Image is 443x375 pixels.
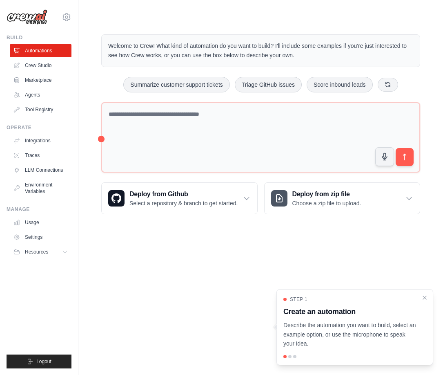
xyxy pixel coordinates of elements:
div: Build [7,34,71,41]
p: Describe the automation you want to build, select an example option, or use the microphone to spe... [283,321,416,348]
button: Triage GitHub issues [235,77,302,92]
a: Settings [10,231,71,244]
div: Operate [7,124,71,131]
a: Integrations [10,134,71,147]
a: Agents [10,88,71,101]
a: Environment Variables [10,178,71,198]
a: Crew Studio [10,59,71,72]
h3: Deploy from zip file [292,189,361,199]
button: Logout [7,355,71,368]
a: Traces [10,149,71,162]
button: Resources [10,245,71,258]
a: Automations [10,44,71,57]
div: Manage [7,206,71,213]
a: LLM Connections [10,164,71,177]
span: Logout [36,358,51,365]
h3: Create an automation [283,306,416,317]
p: Choose a zip file to upload. [292,199,361,207]
p: Select a repository & branch to get started. [129,199,238,207]
button: Score inbound leads [307,77,373,92]
img: Logo [7,9,47,25]
a: Tool Registry [10,103,71,116]
p: Welcome to Crew! What kind of automation do you want to build? I'll include some examples if you'... [108,41,413,60]
button: Close walkthrough [421,294,428,301]
a: Usage [10,216,71,229]
span: Resources [25,249,48,255]
h3: Deploy from Github [129,189,238,199]
a: Marketplace [10,74,71,87]
span: Step 1 [290,296,307,303]
button: Summarize customer support tickets [123,77,229,92]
